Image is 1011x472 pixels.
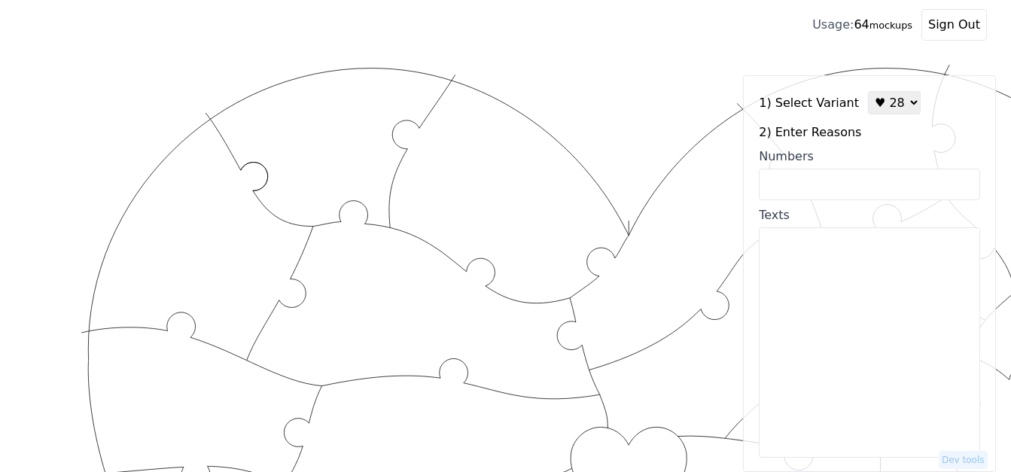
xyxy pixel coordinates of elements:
input: Numbers [759,169,980,200]
div: Texts [759,206,980,224]
textarea: Texts [759,227,980,458]
button: Dev tools [939,451,988,469]
span: Usage: [812,17,854,32]
label: 2) Enter Reasons [759,123,980,142]
div: Numbers [759,148,980,166]
div: 64 [812,16,912,34]
label: 1) Select Variant [759,94,859,112]
small: mockups [869,20,912,31]
button: Sign Out [921,9,987,41]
